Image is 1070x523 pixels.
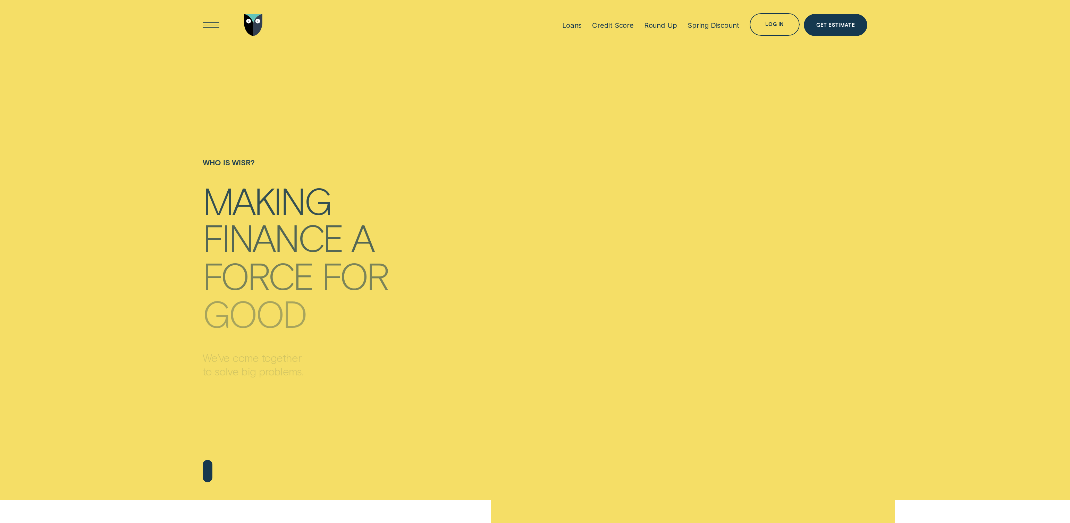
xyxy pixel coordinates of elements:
div: Making [203,183,331,217]
h1: Who is Wisr? [203,158,388,181]
a: Get Estimate [804,14,867,36]
div: for [322,258,388,292]
div: Round Up [644,21,677,30]
div: Loans [562,21,582,30]
img: Wisr [244,14,263,36]
div: a [351,220,373,255]
button: Log in [750,13,800,36]
p: We’ve come together to solve big problems. [203,351,388,378]
div: Credit Score [592,21,634,30]
div: good [203,296,306,331]
div: Spring Discount [688,21,739,30]
h4: Making finance a force for good [203,180,388,320]
div: finance [203,220,343,255]
div: force [203,258,313,292]
button: Open Menu [200,14,222,36]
